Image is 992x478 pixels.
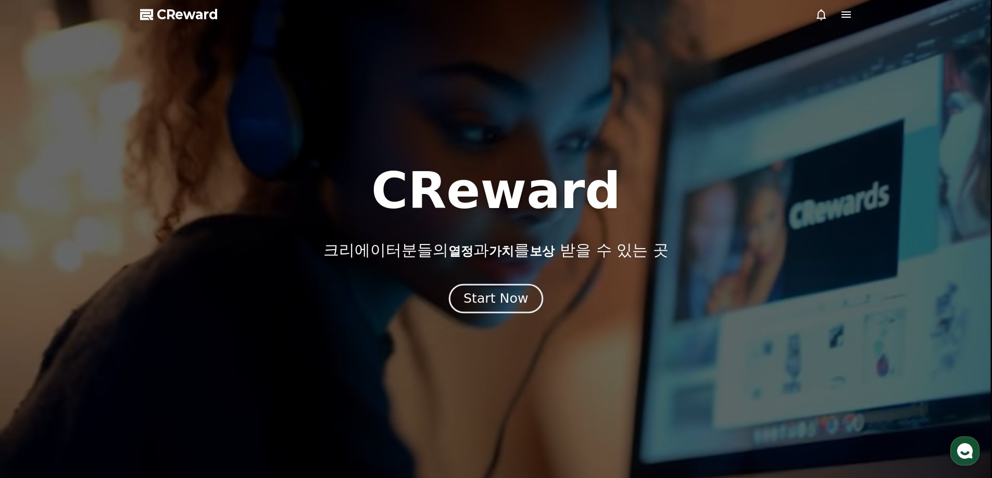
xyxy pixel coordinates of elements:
[157,6,218,23] span: CReward
[43,110,79,120] div: CReward
[12,78,73,95] h1: CReward
[90,205,124,212] span: 이용중
[33,345,39,354] span: 홈
[22,158,96,169] span: 메시지를 입력하세요.
[323,241,668,260] p: 크리에이터분들의 과 를 받을 수 있는 곳
[489,244,514,259] span: 가치
[95,346,108,354] span: 대화
[140,6,218,23] a: CReward
[451,295,541,305] a: Start Now
[371,166,621,216] h1: CReward
[65,180,152,188] span: 몇 분 내 답변 받으실 수 있어요
[15,151,189,176] a: 메시지를 입력하세요.
[161,345,173,354] span: 설정
[530,244,555,259] span: 보상
[84,111,106,119] div: 20분 전
[463,290,528,307] div: Start Now
[43,120,183,140] div: 연락처를 확인해주세요. 오프라인 상태가 되면 이메일로 답변 알림을 보내드려요. (수집된 개인정보는 상담 답변 알림 목적으로만 이용되고, 삭제 요청을 주시기 전까지 보유됩니다....
[3,330,69,356] a: 홈
[132,82,191,95] button: 운영시간 보기
[448,244,473,259] span: 열정
[449,283,543,313] button: Start Now
[12,106,191,145] a: CReward20분 전 연락처를 확인해주세요. 오프라인 상태가 되면 이메일로 답변 알림을 보내드려요. (수집된 개인정보는 상담 답변 알림 목적으로만 이용되고, 삭제 요청을 주...
[134,330,200,356] a: 설정
[136,84,179,93] span: 운영시간 보기
[90,205,107,212] b: 채널톡
[69,330,134,356] a: 대화
[79,205,124,213] a: 채널톡이용중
